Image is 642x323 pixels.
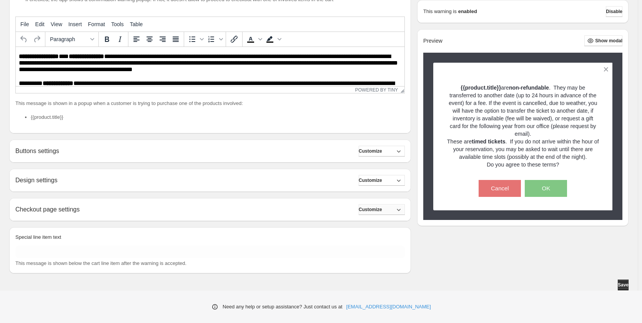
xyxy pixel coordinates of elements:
[359,175,405,186] button: Customize
[113,33,126,46] button: Italic
[50,36,88,42] span: Paragraph
[472,138,505,145] strong: timed tickets
[15,260,186,266] span: This message is shown below the cart line item after the warning is accepted.
[359,177,382,183] span: Customize
[447,84,599,138] p: are . They may be transferred to another date (up to 24 hours in advance of the event) for a fee....
[130,33,143,46] button: Align left
[618,280,629,290] button: Save
[15,176,57,184] h2: Design settings
[100,33,113,46] button: Bold
[447,138,599,161] p: These are . If you do not arrive within the hour of your reservation, you may be asked to wait un...
[169,33,182,46] button: Justify
[359,206,382,213] span: Customize
[595,38,622,44] span: Show modal
[68,21,82,27] span: Insert
[355,87,398,93] a: Powered by Tiny
[47,33,97,46] button: Formats
[584,35,622,46] button: Show modal
[15,206,80,213] h2: Checkout page settings
[15,147,59,155] h2: Buttons settings
[15,100,405,107] p: This message is shown in a popup when a customer is trying to purchase one of the products involved:
[20,21,29,27] span: File
[447,161,599,168] p: Do you agree to these terms?
[244,33,263,46] div: Text color
[30,33,43,46] button: Redo
[479,180,521,197] button: Cancel
[359,148,382,154] span: Customize
[525,180,567,197] button: OK
[461,85,501,91] strong: {{product.title}}
[509,85,549,91] strong: non-refundable
[16,47,404,86] iframe: Rich Text Area
[51,21,62,27] span: View
[423,8,457,15] p: This warning is
[423,38,442,44] h2: Preview
[111,21,124,27] span: Tools
[359,204,405,215] button: Customize
[186,33,205,46] div: Bullet list
[31,113,405,121] li: {{product.title}}
[205,33,224,46] div: Numbered list
[15,234,61,240] span: Special line item text
[88,21,105,27] span: Format
[398,87,404,93] div: Resize
[359,146,405,157] button: Customize
[228,33,241,46] button: Insert/edit link
[35,21,45,27] span: Edit
[130,21,143,27] span: Table
[263,33,283,46] div: Background color
[346,303,431,311] a: [EMAIL_ADDRESS][DOMAIN_NAME]
[458,8,477,15] strong: enabled
[606,6,622,17] button: Disable
[143,33,156,46] button: Align center
[618,282,629,288] span: Save
[606,8,622,15] span: Disable
[17,33,30,46] button: Undo
[3,6,386,60] body: Rich Text Area. Press ALT-0 for help.
[156,33,169,46] button: Align right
